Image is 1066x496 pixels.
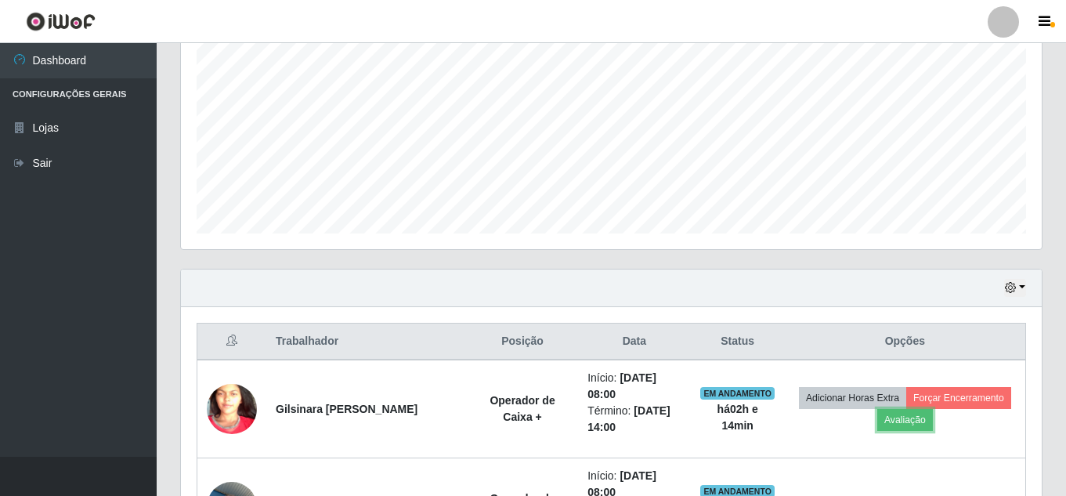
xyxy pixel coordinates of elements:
button: Avaliação [877,409,933,431]
button: Forçar Encerramento [906,387,1011,409]
th: Data [578,324,691,360]
li: Início: [587,370,681,403]
time: [DATE] 08:00 [587,371,656,400]
span: EM ANDAMENTO [700,387,775,400]
li: Término: [587,403,681,436]
strong: há 02 h e 14 min [717,403,758,432]
th: Posição [467,324,578,360]
strong: Gilsinara [PERSON_NAME] [276,403,417,415]
strong: Operador de Caixa + [490,394,555,423]
th: Opções [785,324,1026,360]
img: 1630764060757.jpeg [207,355,257,464]
img: CoreUI Logo [26,12,96,31]
th: Status [691,324,785,360]
th: Trabalhador [266,324,467,360]
button: Adicionar Horas Extra [799,387,906,409]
